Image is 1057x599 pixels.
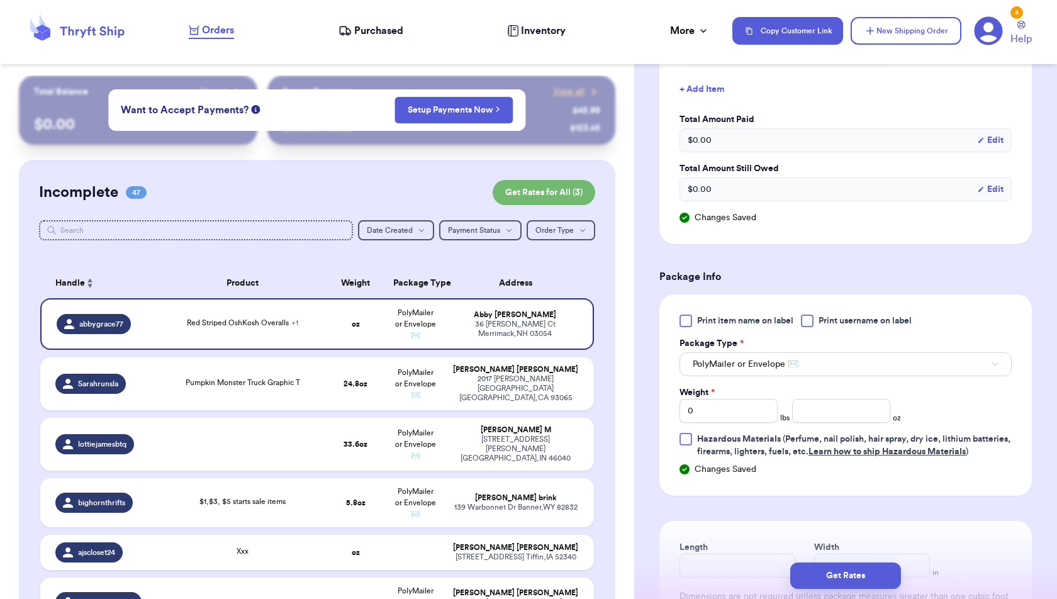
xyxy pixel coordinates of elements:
[395,429,436,459] span: PolyMailer or Envelope ✉️
[790,563,901,589] button: Get Rates
[395,369,436,399] span: PolyMailer or Envelope ✉️
[688,183,712,196] span: $ 0.00
[452,435,578,463] div: [STREET_ADDRESS][PERSON_NAME] [GEOGRAPHIC_DATA] , IN 46040
[570,122,600,135] div: $ 123.45
[326,268,386,298] th: Weight
[521,23,566,38] span: Inventory
[237,547,249,555] span: Xxx
[126,186,147,199] span: 47
[78,498,125,508] span: bighornthrifts
[395,309,436,339] span: PolyMailer or Envelope ✉️
[189,23,234,39] a: Orders
[78,379,118,389] span: Sarahrunsla
[659,269,1032,284] h3: Package Info
[445,268,593,298] th: Address
[79,319,123,329] span: abbygrace77
[674,76,1017,103] button: + Add Item
[693,358,798,371] span: PolyMailer or Envelope ✉️
[697,435,781,444] span: Hazardous Materials
[55,277,85,290] span: Handle
[679,337,744,350] label: Package Type
[352,549,360,556] strong: oz
[187,319,298,327] span: Red Striped OshKosh Overalls
[358,220,434,240] button: Date Created
[202,23,234,38] span: Orders
[291,319,298,327] span: + 1
[535,227,574,234] span: Order Type
[452,552,578,562] div: [STREET_ADDRESS] Tiffin , IA 52340
[851,17,961,45] button: New Shipping Order
[695,463,756,476] span: Changes Saved
[1010,6,1023,19] div: 4
[1010,21,1032,47] a: Help
[200,86,227,98] span: Payout
[977,134,1004,147] button: Edit
[354,23,403,38] span: Purchased
[977,183,1004,196] button: Edit
[1010,31,1032,47] span: Help
[395,488,436,518] span: PolyMailer or Envelope ✉️
[39,220,353,240] input: Search
[344,440,367,448] strong: 33.6 oz
[679,386,715,399] label: Weight
[338,23,403,38] a: Purchased
[78,439,126,449] span: lottiejamesbtq
[452,374,578,403] div: 2017 [PERSON_NAME][GEOGRAPHIC_DATA] [GEOGRAPHIC_DATA] , CA 93065
[78,547,115,557] span: ajscloset24
[452,503,578,512] div: 139 Warbonnet Dr Banner , WY 82832
[199,498,286,505] span: $1,$3, $5 starts sale items
[697,315,793,327] span: Print item name on label
[573,104,600,117] div: $ 45.99
[452,365,578,374] div: [PERSON_NAME] [PERSON_NAME]
[452,310,577,320] div: Abby [PERSON_NAME]
[394,97,513,123] button: Setup Payments Now
[679,113,1012,126] label: Total Amount Paid
[85,276,95,291] button: Sort ascending
[670,23,710,38] div: More
[344,380,367,388] strong: 24.8 oz
[688,134,712,147] span: $ 0.00
[186,379,300,386] span: Pumpkin Monster Truck Graphic T
[527,220,595,240] button: Order Type
[679,162,1012,175] label: Total Amount Still Owed
[695,211,756,224] span: Changes Saved
[448,227,500,234] span: Payment Status
[39,182,118,203] h2: Incomplete
[200,86,242,98] a: Payout
[159,268,326,298] th: Product
[452,493,578,503] div: [PERSON_NAME] brink
[679,352,1012,376] button: PolyMailer or Envelope ✉️
[507,23,566,38] a: Inventory
[893,413,901,423] span: oz
[553,86,600,98] a: View all
[974,16,1003,45] a: 4
[34,115,242,135] p: $ 0.00
[452,588,578,598] div: [PERSON_NAME] [PERSON_NAME]
[780,413,790,423] span: lbs
[452,320,577,339] div: 36 [PERSON_NAME] Ct Merrimack , NH 03054
[679,541,708,554] label: Length
[282,86,352,98] p: Recent Payments
[439,220,522,240] button: Payment Status
[808,447,966,456] a: Learn how to ship Hazardous Materials
[121,103,249,118] span: Want to Accept Payments?
[346,499,366,507] strong: 5.8 oz
[34,86,88,98] p: Total Balance
[814,541,839,554] label: Width
[367,227,413,234] span: Date Created
[819,315,912,327] span: Print username on label
[452,543,578,552] div: [PERSON_NAME] [PERSON_NAME]
[352,320,360,328] strong: oz
[553,86,585,98] span: View all
[732,17,843,45] button: Copy Customer Link
[493,180,595,205] button: Get Rates for All (3)
[697,435,1010,456] span: (Perfume, nail polish, hair spray, dry ice, lithium batteries, firearms, lighters, fuels, etc. )
[386,268,445,298] th: Package Type
[408,104,500,116] a: Setup Payments Now
[452,425,578,435] div: [PERSON_NAME] M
